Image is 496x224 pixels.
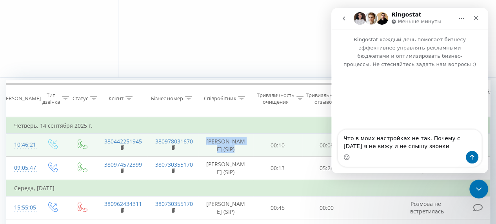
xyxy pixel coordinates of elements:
[104,200,142,207] a: 380962434311
[271,141,285,149] font: 00:10
[206,138,245,153] font: [PERSON_NAME] (SIP)
[306,92,343,105] font: Тривиальность отзывов
[331,8,488,173] iframe: Интерком-чат в режиме реального времени
[206,161,245,176] font: [PERSON_NAME] (SIP)
[151,95,183,102] font: Бізнес номер
[155,161,193,168] a: 380730355170
[104,138,142,145] a: 380442251945
[320,165,334,172] font: 05:24
[410,200,444,215] font: Розмова не встретилась
[14,204,36,211] font: 15:55:05
[1,95,41,102] font: [PERSON_NAME]
[271,165,285,172] font: 00:13
[14,122,93,129] font: Четверь, 14 сентября 2025 г.
[206,200,245,215] font: [PERSON_NAME] (SIP)
[14,164,36,171] font: 09:05:47
[14,184,55,192] font: Середа, [DATE]
[204,95,236,102] font: Співробітник
[155,138,193,145] a: 380978031670
[257,92,294,105] font: Триваличность очищения
[320,204,334,211] font: 00:00
[155,200,193,207] a: 380730355170
[73,95,88,102] font: Статус
[42,92,60,105] font: Тип дзвінка
[271,204,285,211] font: 00:45
[320,141,334,149] font: 00:08
[14,141,36,148] font: 10:46:21
[109,95,124,102] font: Клієнт
[104,161,142,168] a: 380974572399
[469,180,488,198] iframe: Интерком-чат в режиме реального времени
